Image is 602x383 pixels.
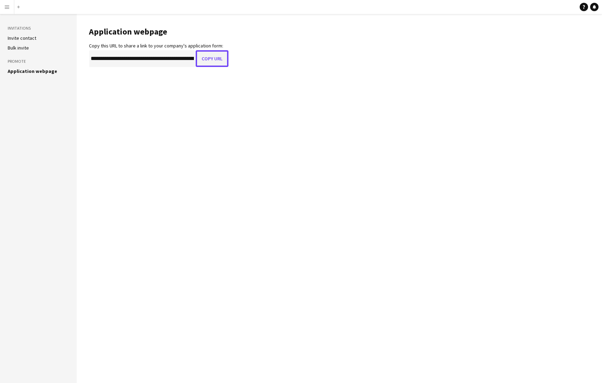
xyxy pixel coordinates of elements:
[196,50,228,67] button: Copy URL
[8,25,69,31] h3: Invitations
[89,43,228,49] div: Copy this URL to share a link to your company's application form:
[89,27,228,37] h1: Application webpage
[8,58,69,65] h3: Promote
[8,35,36,41] a: Invite contact
[8,45,29,51] a: Bulk invite
[8,68,57,74] a: Application webpage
